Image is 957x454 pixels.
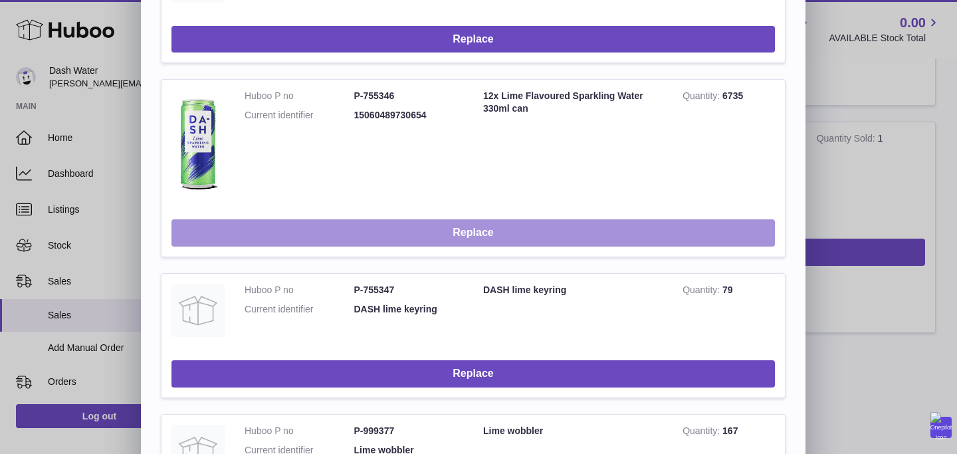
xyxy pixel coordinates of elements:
img: 12x Lime Flavoured Sparkling Water 330ml can [171,90,225,196]
dd: P-999377 [354,425,464,437]
dd: DASH lime keyring [354,303,464,316]
button: Replace [171,26,775,53]
td: 79 [673,274,785,350]
dt: Huboo P no [245,90,354,102]
dt: Current identifier [245,303,354,316]
dt: Huboo P no [245,284,354,296]
dt: Current identifier [245,109,354,122]
td: DASH lime keyring [473,274,673,350]
dd: P-755347 [354,284,464,296]
td: 6735 [673,80,785,209]
strong: Quantity [683,425,722,439]
dd: 15060489730654 [354,109,464,122]
strong: Quantity [683,90,722,104]
button: Replace [171,360,775,388]
strong: Quantity [683,284,722,298]
dd: P-755346 [354,90,464,102]
dt: Huboo P no [245,425,354,437]
img: DASH lime keyring [171,284,225,337]
td: 12x Lime Flavoured Sparkling Water 330ml can [473,80,673,209]
button: Replace [171,219,775,247]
